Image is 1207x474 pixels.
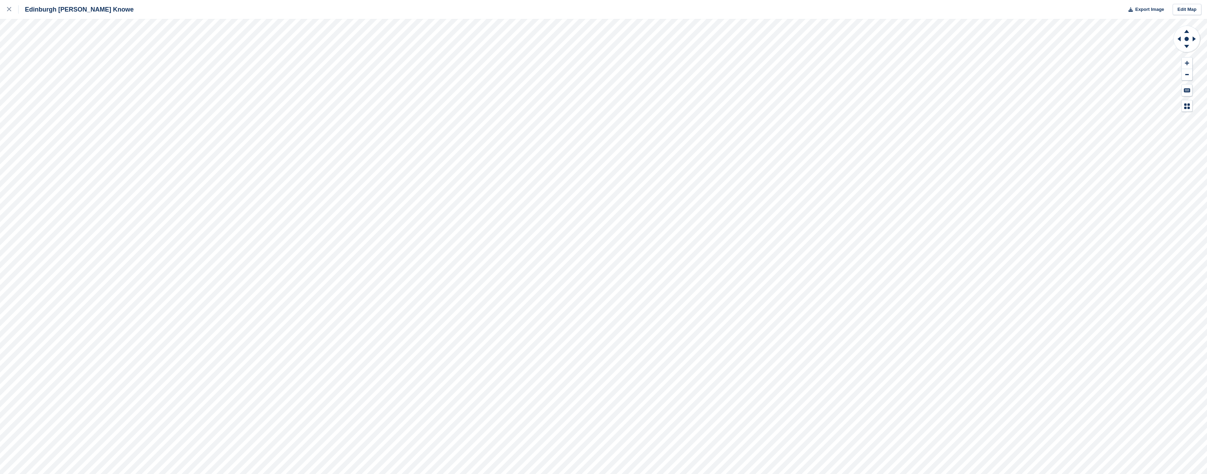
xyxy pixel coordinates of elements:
span: Export Image [1135,6,1164,13]
button: Zoom Out [1182,69,1192,81]
button: Zoom In [1182,57,1192,69]
button: Map Legend [1182,100,1192,112]
button: Keyboard Shortcuts [1182,84,1192,96]
button: Export Image [1124,4,1164,15]
div: Edinburgh [PERSON_NAME] Knowe [19,5,134,14]
a: Edit Map [1173,4,1201,15]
